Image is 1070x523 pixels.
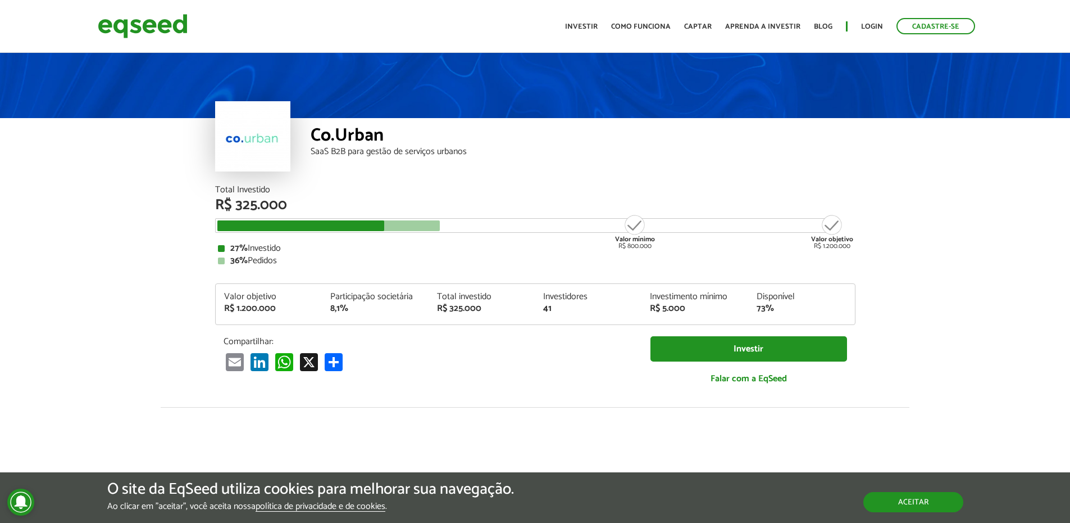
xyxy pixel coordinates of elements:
a: Aprenda a investir [725,23,800,30]
div: R$ 325.000 [437,304,527,313]
div: 73% [757,304,846,313]
a: Cadastre-se [896,18,975,34]
a: Compartilhar [322,353,345,371]
p: Ao clicar em "aceitar", você aceita nossa . [107,501,514,512]
strong: Valor mínimo [615,234,655,245]
a: política de privacidade e de cookies [256,502,385,512]
div: R$ 325.000 [215,198,855,213]
div: Investido [218,244,853,253]
div: Pedidos [218,256,853,265]
strong: 36% [230,253,248,268]
div: R$ 800.000 [614,214,656,250]
a: Falar com a EqSeed [650,367,847,390]
a: Investir [650,336,847,362]
img: EqSeed [98,11,188,41]
div: Disponível [757,292,846,301]
a: Login [861,23,883,30]
strong: Valor objetivo [811,234,853,245]
a: Como funciona [611,23,671,30]
p: Compartilhar: [224,336,634,347]
strong: 27% [230,241,248,256]
a: Blog [814,23,832,30]
a: X [298,353,320,371]
div: Total Investido [215,186,855,195]
a: Captar [684,23,712,30]
h5: O site da EqSeed utiliza cookies para melhorar sua navegação. [107,481,514,498]
div: SaaS B2B para gestão de serviços urbanos [311,147,855,156]
div: Investidores [543,292,633,301]
button: Aceitar [863,492,963,512]
div: R$ 1.200.000 [224,304,314,313]
div: Total investido [437,292,527,301]
div: R$ 1.200.000 [811,214,853,250]
div: R$ 5.000 [650,304,740,313]
a: LinkedIn [248,353,271,371]
a: Email [224,353,246,371]
div: 8,1% [330,304,420,313]
a: Investir [565,23,598,30]
div: Co.Urban [311,127,855,147]
a: WhatsApp [273,353,295,371]
div: Valor objetivo [224,292,314,301]
div: 41 [543,304,633,313]
div: Participação societária [330,292,420,301]
div: Investimento mínimo [650,292,740,301]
